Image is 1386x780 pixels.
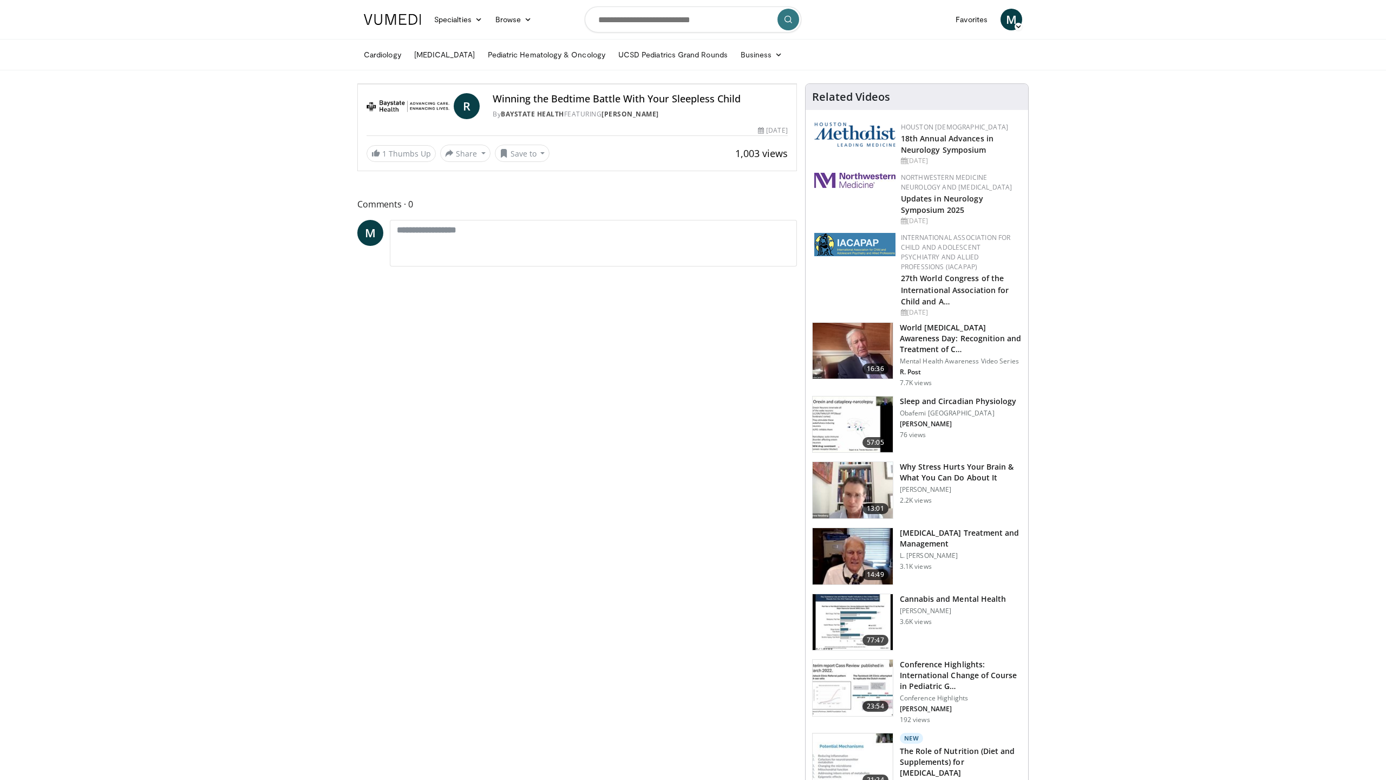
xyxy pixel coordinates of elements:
a: International Association for Child and Adolescent Psychiatry and Allied Professions (IACAPAP) [901,233,1011,271]
p: 3.6K views [900,617,932,626]
h4: Winning the Bedtime Battle With Your Sleepless Child [493,93,787,105]
div: [DATE] [901,308,1019,317]
a: M [357,220,383,246]
div: [DATE] [758,126,787,135]
a: Business [734,44,789,66]
img: 4658bbb5-685d-4b57-9f52-1b561134a231.150x105_q85_crop-smart_upscale.jpg [813,660,893,716]
span: Comments 0 [357,197,797,211]
a: UCSD Pediatrics Grand Rounds [612,44,734,66]
span: 1 [382,148,387,159]
a: 13:01 Why Stress Hurts Your Brain & What You Can Do About It [PERSON_NAME] 2.2K views [812,461,1022,519]
span: 13:01 [862,503,888,514]
a: Updates in Neurology Symposium 2025 [901,193,983,215]
p: 76 views [900,431,926,439]
img: Baystate Health [367,93,449,119]
a: M [1001,9,1022,30]
p: New [900,733,924,744]
a: Specialties [428,9,489,30]
input: Search topics, interventions [585,6,801,32]
p: 3.1K views [900,562,932,571]
a: [PERSON_NAME] [602,109,659,119]
a: Baystate Health [501,109,564,119]
h3: Cannabis and Mental Health [900,594,1006,604]
p: Conference Highlights [900,694,1022,703]
p: [PERSON_NAME] [900,607,1006,615]
span: 77:47 [862,635,888,646]
a: 57:05 Sleep and Circadian Physiology Obafemi [GEOGRAPHIC_DATA] [PERSON_NAME] 76 views [812,396,1022,453]
h3: [MEDICAL_DATA] Treatment and Management [900,528,1022,549]
a: 77:47 Cannabis and Mental Health [PERSON_NAME] 3.6K views [812,594,1022,651]
span: 16:36 [862,363,888,374]
div: [DATE] [901,216,1019,226]
img: 153729e0-faea-4f29-b75f-59bcd55f36ca.150x105_q85_crop-smart_upscale.jpg [813,462,893,518]
img: 2a462fb6-9365-492a-ac79-3166a6f924d8.png.150x105_q85_autocrop_double_scale_upscale_version-0.2.jpg [814,173,895,188]
p: 7.7K views [900,379,932,387]
div: By FEATURING [493,109,787,119]
img: de0dd24a-ab08-48a0-b002-fd5f0969979e.150x105_q85_crop-smart_upscale.jpg [813,396,893,453]
span: 1,003 views [735,147,788,160]
h3: World [MEDICAL_DATA] Awareness Day: Recognition and Treatment of C… [900,322,1022,355]
p: Obafemi [GEOGRAPHIC_DATA] [900,409,1017,418]
a: Browse [489,9,539,30]
p: [PERSON_NAME] [900,485,1022,494]
h3: Conference Highlights: International Change of Course in Pediatric G… [900,659,1022,692]
a: [MEDICAL_DATA] [408,44,481,66]
a: 27th World Congress of the International Association for Child and A… [901,273,1009,306]
a: Cardiology [357,44,408,66]
a: Northwestern Medicine Neurology and [MEDICAL_DATA] [901,173,1012,192]
p: 2.2K views [900,496,932,505]
p: [PERSON_NAME] [900,705,1022,713]
a: 16:36 World [MEDICAL_DATA] Awareness Day: Recognition and Treatment of C… Mental Health Awareness... [812,322,1022,387]
a: 18th Annual Advances in Neurology Symposium [901,133,993,155]
a: Favorites [949,9,994,30]
img: VuMedi Logo [364,14,421,25]
a: Pediatric Hematology & Oncology [481,44,612,66]
button: Share [440,145,491,162]
p: [PERSON_NAME] [900,420,1017,428]
h3: Sleep and Circadian Physiology [900,396,1017,407]
a: Houston [DEMOGRAPHIC_DATA] [901,122,1008,132]
a: R [454,93,480,119]
span: 23:54 [862,701,888,712]
img: dad9b3bb-f8af-4dab-abc0-c3e0a61b252e.150x105_q85_crop-smart_upscale.jpg [813,323,893,379]
img: 131aa231-63ed-40f9-bacb-73b8cf340afb.150x105_q85_crop-smart_upscale.jpg [813,528,893,584]
button: Save to [495,145,550,162]
h3: Why Stress Hurts Your Brain & What You Can Do About It [900,461,1022,483]
h4: Related Videos [812,90,890,103]
img: 5e4488cc-e109-4a4e-9fd9-73bb9237ee91.png.150x105_q85_autocrop_double_scale_upscale_version-0.2.png [814,122,895,147]
img: 0e991599-1ace-4004-98d5-e0b39d86eda7.150x105_q85_crop-smart_upscale.jpg [813,594,893,651]
p: R. Post [900,368,1022,376]
p: Mental Health Awareness Video Series [900,357,1022,366]
img: 2a9917ce-aac2-4f82-acde-720e532d7410.png.150x105_q85_autocrop_double_scale_upscale_version-0.2.png [814,233,895,256]
p: 192 views [900,716,930,724]
a: 23:54 Conference Highlights: International Change of Course in Pediatric G… Conference Highlights... [812,659,1022,724]
span: 57:05 [862,437,888,448]
p: L. [PERSON_NAME] [900,551,1022,560]
a: 1 Thumbs Up [367,145,436,162]
span: 14:49 [862,569,888,580]
h3: The Role of Nutrition (Diet and Supplements) for [MEDICAL_DATA] [900,746,1022,778]
a: 14:49 [MEDICAL_DATA] Treatment and Management L. [PERSON_NAME] 3.1K views [812,528,1022,585]
div: [DATE] [901,156,1019,166]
